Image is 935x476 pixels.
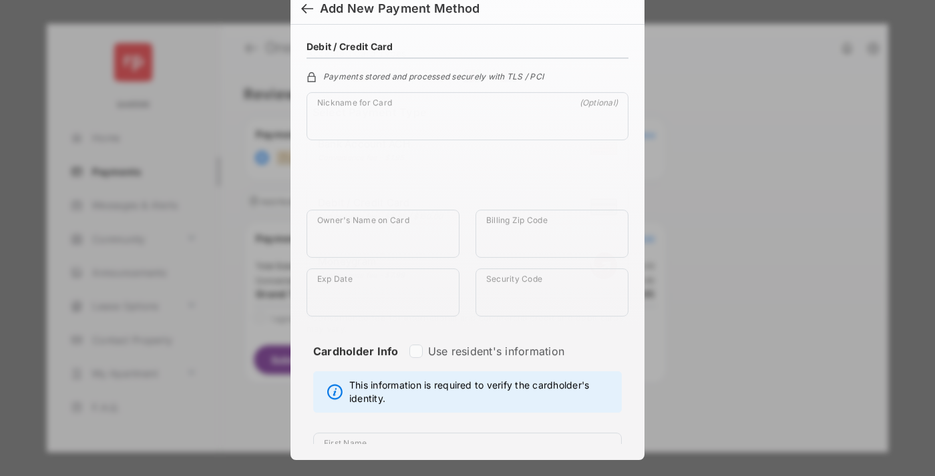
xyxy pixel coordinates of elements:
[313,344,399,382] strong: Cardholder Info
[349,379,614,405] span: This information is required to verify the cardholder's identity.
[307,69,628,81] div: Payments stored and processed securely with TLS / PCI
[428,344,564,358] label: Use resident's information
[307,41,393,52] h4: Debit / Credit Card
[307,151,628,210] iframe: Credit card field
[320,1,480,16] div: Add New Payment Method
